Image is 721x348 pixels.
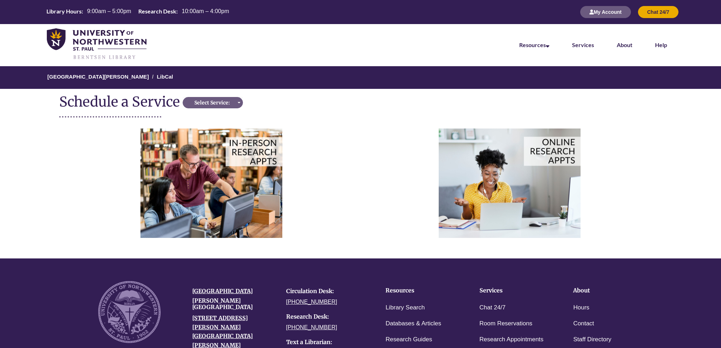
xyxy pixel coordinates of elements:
[44,7,84,15] th: Library Hours:
[135,7,179,15] th: Research Desk:
[192,287,253,295] a: [GEOGRAPHIC_DATA]
[386,319,441,329] a: Databases & Articles
[580,6,631,18] button: My Account
[479,287,551,294] h4: Services
[655,41,667,48] a: Help
[572,41,594,48] a: Services
[140,129,282,238] img: In person Appointments
[286,299,337,305] a: [PHONE_NUMBER]
[573,287,645,294] h4: About
[286,288,370,295] h4: Circulation Desk:
[98,281,161,343] img: UNW seal
[44,7,232,17] a: Hours Today
[439,129,581,238] img: Online Appointments
[182,8,229,14] span: 10:00am – 4:00pm
[192,298,276,310] h4: [PERSON_NAME][GEOGRAPHIC_DATA]
[386,335,432,345] a: Research Guides
[573,319,594,329] a: Contact
[638,9,678,15] a: Chat 24/7
[580,9,631,15] a: My Account
[519,41,549,48] a: Resources
[479,335,544,345] a: Research Appointments
[573,335,611,345] a: Staff Directory
[183,97,243,108] button: Select Service:
[48,74,149,80] a: [GEOGRAPHIC_DATA][PERSON_NAME]
[87,8,131,14] span: 9:00am – 5:00pm
[47,28,146,60] img: UNWSP Library Logo
[386,287,457,294] h4: Resources
[479,303,506,313] a: Chat 24/7
[617,41,632,48] a: About
[286,339,370,346] h4: Text a Librarian:
[59,94,183,109] div: Schedule a Service
[59,66,661,89] nav: Breadcrumb
[479,319,532,329] a: Room Reservations
[185,99,239,106] div: Select Service:
[286,324,337,330] a: [PHONE_NUMBER]
[573,303,589,313] a: Hours
[386,303,425,313] a: Library Search
[286,314,370,320] h4: Research Desk:
[638,6,678,18] button: Chat 24/7
[157,74,173,80] a: LibCal
[44,7,232,16] table: Hours Today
